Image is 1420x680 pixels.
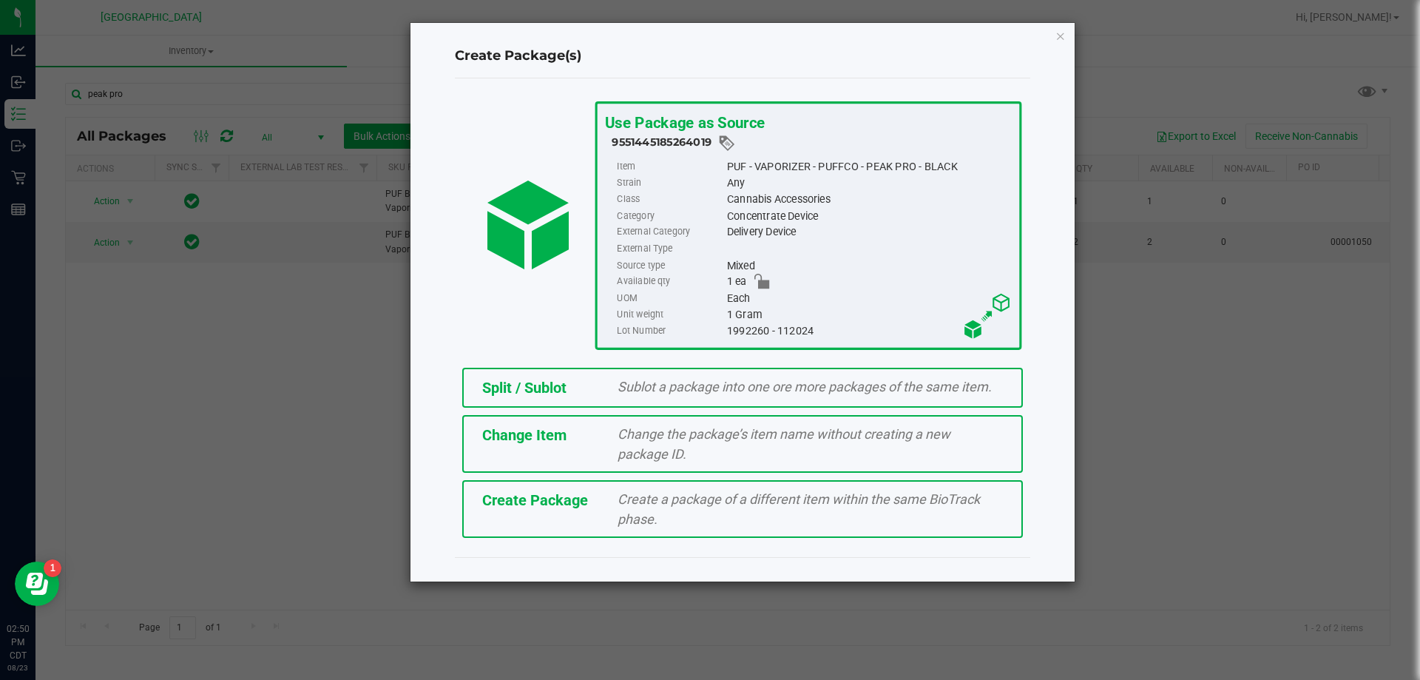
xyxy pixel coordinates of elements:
div: Cannabis Accessories [726,192,1011,208]
div: Mixed [726,257,1011,274]
iframe: Resource center [15,562,59,606]
span: Sublot a package into one ore more packages of the same item. [618,379,992,394]
label: External Type [617,240,723,257]
span: Change the package’s item name without creating a new package ID. [618,426,950,462]
label: External Category [617,224,723,240]
label: Strain [617,175,723,191]
div: Concentrate Device [726,208,1011,224]
span: Change Item [482,426,567,444]
label: Category [617,208,723,224]
span: Use Package as Source [604,113,764,132]
label: Available qty [617,274,723,290]
label: UOM [617,290,723,306]
div: Each [726,290,1011,306]
h4: Create Package(s) [455,47,1030,66]
div: 9551445185264019 [612,134,1012,152]
div: Delivery Device [726,224,1011,240]
label: Item [617,158,723,175]
span: Split / Sublot [482,379,567,397]
label: Lot Number [617,323,723,339]
iframe: Resource center unread badge [44,559,61,577]
span: Create a package of a different item within the same BioTrack phase. [618,491,980,527]
label: Unit weight [617,306,723,323]
div: PUF - VAPORIZER - PUFFCO - PEAK PRO - BLACK [726,158,1011,175]
label: Source type [617,257,723,274]
span: Create Package [482,491,588,509]
div: 1992260 - 112024 [726,323,1011,339]
div: Any [726,175,1011,191]
div: 1 Gram [726,306,1011,323]
label: Class [617,192,723,208]
span: 1 ea [726,274,746,290]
